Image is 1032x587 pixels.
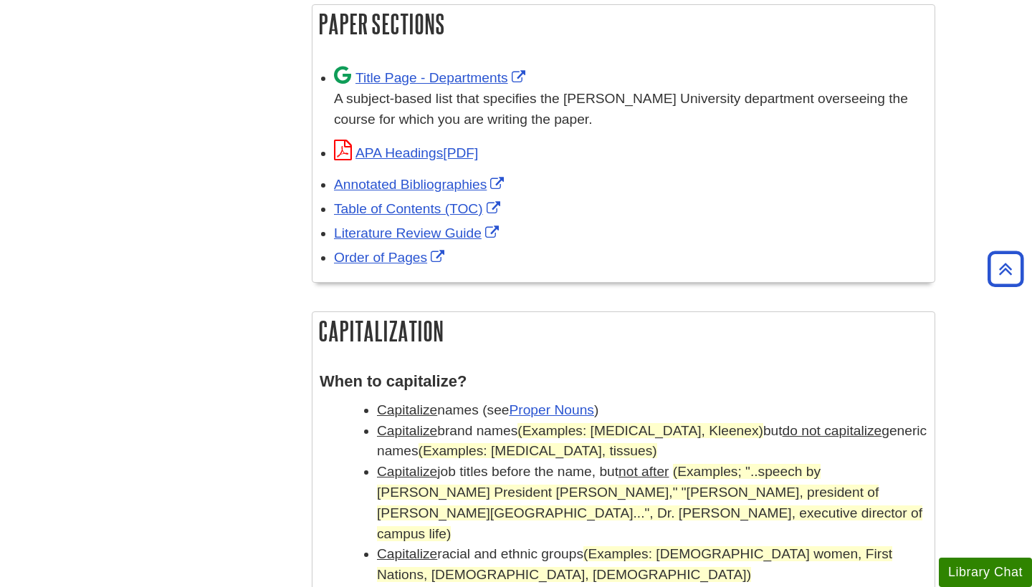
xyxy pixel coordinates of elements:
li: brand names but generic names [377,421,927,462]
a: Back to Top [983,259,1028,278]
h2: Paper Sections [312,5,935,43]
a: Link opens in new window [334,201,504,216]
li: job titles before the name, but [377,462,927,544]
li: names (see ) [377,400,927,421]
u: Capitalize [377,546,437,561]
a: Link opens in new window [334,250,448,265]
div: A subject-based list that specifies the [PERSON_NAME] University department overseeing the course... [334,89,927,130]
span: (Examples: [MEDICAL_DATA], tissues) [419,443,657,458]
u: do not capitalize [783,423,882,438]
a: Link opens in new window [334,177,507,192]
span: (Examples; "..speech by [PERSON_NAME] President [PERSON_NAME]," "[PERSON_NAME], president of [PER... [377,464,922,540]
span: (Examples: [DEMOGRAPHIC_DATA] women, First Nations, [DEMOGRAPHIC_DATA], [DEMOGRAPHIC_DATA]) [377,546,892,582]
u: not after [618,464,669,479]
strong: When to capitalize? [320,372,467,390]
button: Library Chat [939,558,1032,587]
u: Capitalize [377,423,437,438]
u: Capitalize [377,402,437,417]
h2: Capitalization [312,312,935,350]
li: racial and ethnic groups [377,544,927,586]
u: Capitalize [377,464,437,479]
a: Link opens in new window [334,225,502,241]
a: Proper Nouns [510,402,594,417]
a: Link opens in new window [334,145,478,160]
span: (Examples: [MEDICAL_DATA], Kleenex) [517,423,763,438]
a: Link opens in new window [334,70,529,85]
